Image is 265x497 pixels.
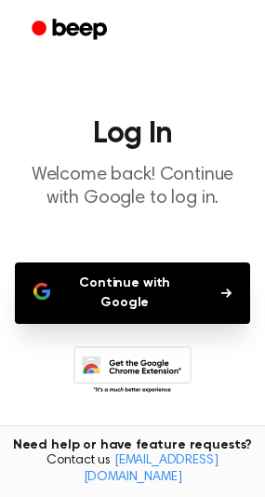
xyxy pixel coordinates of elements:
[15,262,250,324] button: Continue with Google
[15,164,250,210] p: Welcome back! Continue with Google to log in.
[84,454,219,484] a: [EMAIL_ADDRESS][DOMAIN_NAME]
[11,453,254,486] span: Contact us
[15,119,250,149] h1: Log In
[19,12,124,48] a: Beep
